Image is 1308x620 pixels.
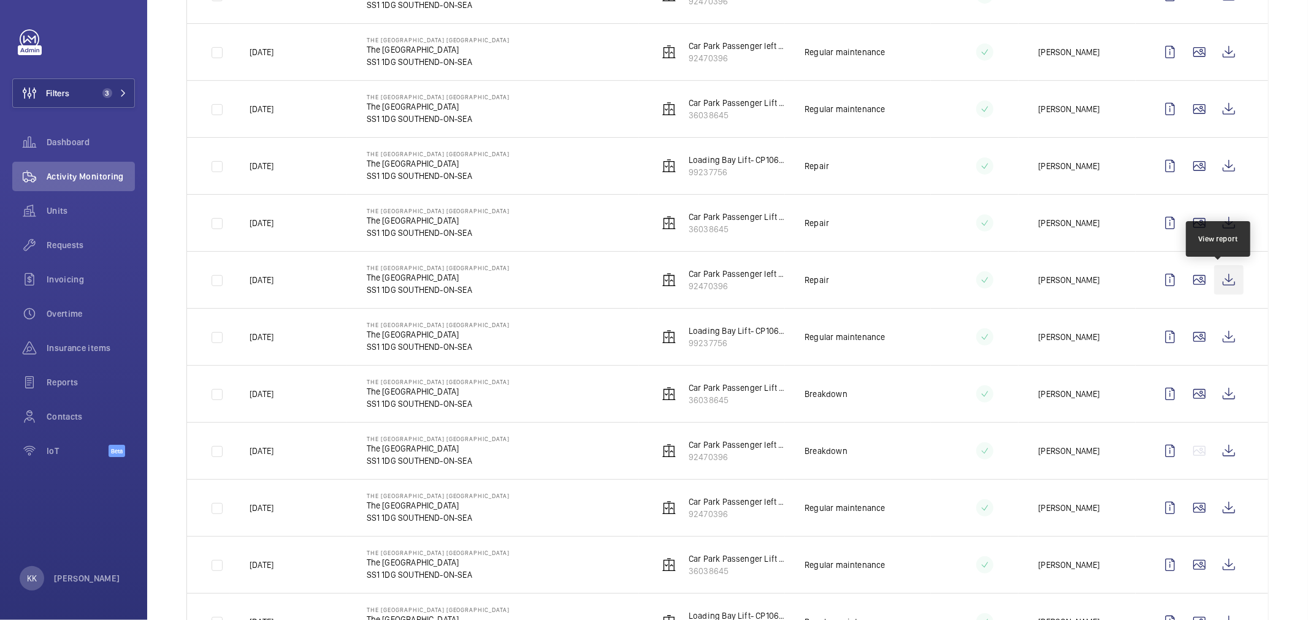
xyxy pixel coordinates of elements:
[805,46,885,58] p: Regular maintenance
[805,274,829,286] p: Repair
[367,435,510,442] p: The [GEOGRAPHIC_DATA] [GEOGRAPHIC_DATA]
[1038,388,1100,400] p: [PERSON_NAME]
[367,271,510,284] p: The [GEOGRAPHIC_DATA]
[1038,217,1100,229] p: [PERSON_NAME]
[367,214,510,227] p: The [GEOGRAPHIC_DATA]
[805,160,829,172] p: Repair
[367,442,510,455] p: The [GEOGRAPHIC_DATA]
[47,273,135,285] span: Invoicing
[250,46,273,58] p: [DATE]
[367,549,510,556] p: The [GEOGRAPHIC_DATA] [GEOGRAPHIC_DATA]
[367,378,510,385] p: The [GEOGRAPHIC_DATA] [GEOGRAPHIC_DATA]
[367,170,510,182] p: SS1 1DG SOUTHEND-ON-SEA
[367,113,510,125] p: SS1 1DG SOUTHEND-ON-SEA
[689,439,785,451] p: Car Park Passenger left hand Lift- 10302553
[47,205,135,217] span: Units
[250,274,273,286] p: [DATE]
[250,388,273,400] p: [DATE]
[367,455,510,467] p: SS1 1DG SOUTHEND-ON-SEA
[12,78,135,108] button: Filters3
[662,273,676,287] img: elevator.svg
[689,97,785,109] p: Car Park Passenger Lift right hand - 10302553-1
[367,569,510,581] p: SS1 1DG SOUTHEND-ON-SEA
[250,445,273,457] p: [DATE]
[1038,502,1100,514] p: [PERSON_NAME]
[689,166,785,178] p: 99237756
[689,154,785,166] p: Loading Bay Lift- CP10643
[250,103,273,115] p: [DATE]
[250,160,273,172] p: [DATE]
[367,556,510,569] p: The [GEOGRAPHIC_DATA]
[662,330,676,344] img: elevator.svg
[47,376,135,388] span: Reports
[1038,103,1100,115] p: [PERSON_NAME]
[47,136,135,148] span: Dashboard
[367,43,510,56] p: The [GEOGRAPHIC_DATA]
[250,559,273,571] p: [DATE]
[689,223,785,235] p: 36038645
[367,207,510,214] p: The [GEOGRAPHIC_DATA] [GEOGRAPHIC_DATA]
[662,501,676,515] img: elevator.svg
[367,606,510,613] p: The [GEOGRAPHIC_DATA] [GEOGRAPHIC_DATA]
[367,499,510,512] p: The [GEOGRAPHIC_DATA]
[805,502,885,514] p: Regular maintenance
[102,88,112,98] span: 3
[367,157,510,170] p: The [GEOGRAPHIC_DATA]
[367,150,510,157] p: The [GEOGRAPHIC_DATA] [GEOGRAPHIC_DATA]
[805,331,885,343] p: Regular maintenance
[689,52,785,64] p: 92470396
[689,325,785,337] p: Loading Bay Lift- CP10643
[47,239,135,251] span: Requests
[367,512,510,524] p: SS1 1DG SOUTHEND-ON-SEA
[1038,46,1100,58] p: [PERSON_NAME]
[689,40,785,52] p: Car Park Passenger left hand Lift- 10302553
[1038,160,1100,172] p: [PERSON_NAME]
[689,508,785,520] p: 92470396
[367,56,510,68] p: SS1 1DG SOUTHEND-ON-SEA
[662,444,676,458] img: elevator.svg
[689,553,785,565] p: Car Park Passenger Lift right hand - 10302553-1
[689,451,785,463] p: 92470396
[662,558,676,572] img: elevator.svg
[662,45,676,59] img: elevator.svg
[1038,559,1100,571] p: [PERSON_NAME]
[689,280,785,292] p: 92470396
[662,387,676,401] img: elevator.svg
[689,394,785,406] p: 36038645
[1038,274,1100,286] p: [PERSON_NAME]
[689,211,785,223] p: Car Park Passenger Lift right hand - 10302553-1
[367,36,510,43] p: The [GEOGRAPHIC_DATA] [GEOGRAPHIC_DATA]
[47,342,135,354] span: Insurance items
[367,398,510,410] p: SS1 1DG SOUTHEND-ON-SEA
[367,385,510,398] p: The [GEOGRAPHIC_DATA]
[689,565,785,577] p: 36038645
[46,87,69,99] span: Filters
[805,388,847,400] p: Breakdown
[250,502,273,514] p: [DATE]
[805,559,885,571] p: Regular maintenance
[662,216,676,230] img: elevator.svg
[689,496,785,508] p: Car Park Passenger left hand Lift- 10302553
[27,572,37,584] p: KK
[805,217,829,229] p: Repair
[54,572,120,584] p: [PERSON_NAME]
[250,331,273,343] p: [DATE]
[805,103,885,115] p: Regular maintenance
[47,410,135,423] span: Contacts
[367,284,510,296] p: SS1 1DG SOUTHEND-ON-SEA
[689,109,785,121] p: 36038645
[1038,445,1100,457] p: [PERSON_NAME]
[47,308,135,320] span: Overtime
[1198,233,1238,244] div: View report
[689,337,785,349] p: 99237756
[47,170,135,183] span: Activity Monitoring
[367,264,510,271] p: The [GEOGRAPHIC_DATA] [GEOGRAPHIC_DATA]
[367,93,510,100] p: The [GEOGRAPHIC_DATA] [GEOGRAPHIC_DATA]
[367,100,510,113] p: The [GEOGRAPHIC_DATA]
[250,217,273,229] p: [DATE]
[662,102,676,116] img: elevator.svg
[1038,331,1100,343] p: [PERSON_NAME]
[367,341,510,353] p: SS1 1DG SOUTHEND-ON-SEA
[367,321,510,328] p: The [GEOGRAPHIC_DATA] [GEOGRAPHIC_DATA]
[367,492,510,499] p: The [GEOGRAPHIC_DATA] [GEOGRAPHIC_DATA]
